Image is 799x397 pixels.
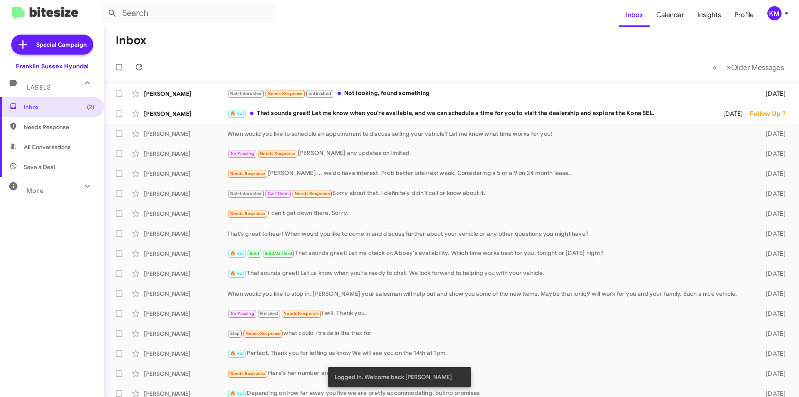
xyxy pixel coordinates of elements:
[227,249,752,258] div: That sounds great! Let me check on Abbey's availability. Which time works best for you, tonight o...
[24,123,94,131] span: Needs Response
[144,270,227,278] div: [PERSON_NAME]
[250,251,259,256] span: Sold
[260,151,295,156] span: Needs Response
[24,103,94,111] span: Inbox
[87,103,94,111] span: (2)
[727,62,731,72] span: »
[230,271,244,276] span: 🔥 Hot
[752,210,792,218] div: [DATE]
[752,130,792,138] div: [DATE]
[230,151,254,156] span: Try Pausing
[16,62,89,70] div: Franklin Sussex Hyundai
[144,110,227,118] div: [PERSON_NAME]
[752,170,792,178] div: [DATE]
[752,150,792,158] div: [DATE]
[712,62,717,72] span: «
[268,191,289,196] span: Call Them
[752,310,792,318] div: [DATE]
[144,350,227,358] div: [PERSON_NAME]
[230,311,254,316] span: Try Pausing
[283,311,319,316] span: Needs Response
[767,6,782,20] div: KM
[24,143,71,151] span: All Conversations
[227,149,752,158] div: [PERSON_NAME] any updates on limited
[230,391,244,396] span: 🔥 Hot
[144,90,227,98] div: [PERSON_NAME]
[230,211,266,216] span: Needs Response
[227,290,752,298] div: When would you like to stop in. [PERSON_NAME] your salesman will help out and show you some of th...
[260,311,278,316] span: Finished
[230,251,244,256] span: 🔥 Hot
[265,251,292,256] span: Sold Verified
[619,3,650,27] a: Inbox
[750,110,792,118] div: Follow Up ?
[144,370,227,378] div: [PERSON_NAME]
[24,163,55,171] span: Save a Deal
[227,130,752,138] div: When would you like to schedule an appointment to discuss selling your vehicle? Let me know what ...
[712,110,750,118] div: [DATE]
[101,3,275,23] input: Search
[707,59,722,76] button: Previous
[27,187,44,195] span: More
[144,130,227,138] div: [PERSON_NAME]
[227,189,752,198] div: Sorry about that. I definitely didn't call or know about it.
[268,91,303,96] span: Needs Response
[230,371,266,376] span: Needs Response
[335,373,452,381] span: Logged In. Welcome back [PERSON_NAME]
[230,331,240,336] span: Stop
[144,290,227,298] div: [PERSON_NAME]
[144,250,227,258] div: [PERSON_NAME]
[731,63,784,72] span: Older Messages
[230,191,262,196] span: Not-Interested
[144,190,227,198] div: [PERSON_NAME]
[752,250,792,258] div: [DATE]
[227,309,752,318] div: I will. Thank you.
[144,150,227,158] div: [PERSON_NAME]
[752,90,792,98] div: [DATE]
[295,191,330,196] span: Needs Response
[752,330,792,338] div: [DATE]
[308,91,331,96] span: Unfinished
[708,59,789,76] nav: Page navigation example
[227,269,752,278] div: That sounds great! Let us know when you’re ready to chat. We look forward to helping you with you...
[227,329,752,338] div: what could i trade in the trax for
[760,6,790,20] button: KM
[27,84,51,91] span: Labels
[752,370,792,378] div: [DATE]
[230,171,266,176] span: Needs Response
[227,109,712,118] div: That sounds great! Let me know when you're available, and we can schedule a time for you to visit...
[116,34,146,47] h1: Inbox
[230,351,244,356] span: 🔥 Hot
[227,230,752,238] div: That's great to hear! When would you like to come in and discuss further about your vehicle or an...
[227,169,752,178] div: [PERSON_NAME] ... we do have interest. Prob better late next week. Considering a 5 or a 9 on 24 m...
[227,369,752,378] div: Here's her number and she can work with you. 8455379981
[650,3,691,27] a: Calendar
[227,89,752,98] div: Not looking, found something
[752,270,792,278] div: [DATE]
[752,290,792,298] div: [DATE]
[728,3,760,27] a: Profile
[227,209,752,218] div: I can't get down there. Sorry.
[36,40,87,49] span: Special Campaign
[752,190,792,198] div: [DATE]
[752,230,792,238] div: [DATE]
[691,3,728,27] a: Insights
[144,310,227,318] div: [PERSON_NAME]
[752,350,792,358] div: [DATE]
[230,91,262,96] span: Not-Interested
[227,349,752,358] div: Perfect. Thank you for letting us know We will see you on the 14th at 1pm.
[11,35,93,55] a: Special Campaign
[230,111,244,116] span: 🔥 Hot
[144,170,227,178] div: [PERSON_NAME]
[246,331,281,336] span: Needs Response
[144,330,227,338] div: [PERSON_NAME]
[144,230,227,238] div: [PERSON_NAME]
[144,210,227,218] div: [PERSON_NAME]
[722,59,789,76] button: Next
